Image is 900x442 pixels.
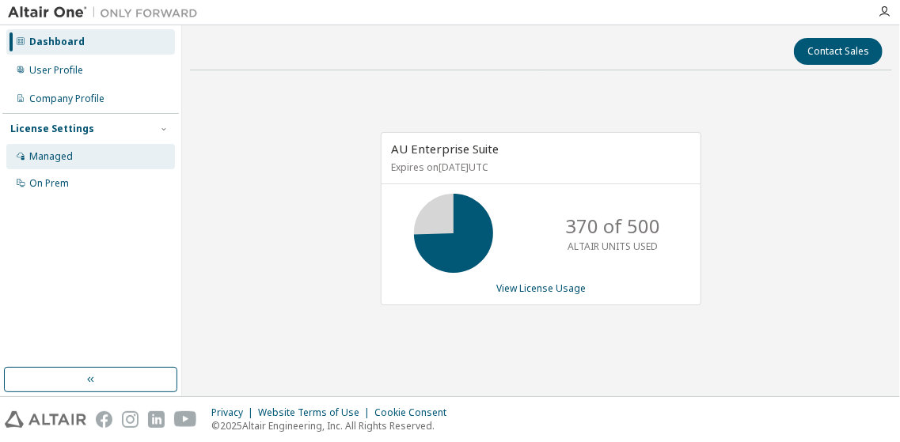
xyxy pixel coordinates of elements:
div: Privacy [211,406,258,419]
img: instagram.svg [122,411,139,428]
div: On Prem [29,177,69,190]
div: Company Profile [29,93,104,105]
div: Dashboard [29,36,85,48]
p: 370 of 500 [565,213,660,240]
a: View License Usage [496,281,586,295]
div: Website Terms of Use [258,406,374,419]
div: User Profile [29,64,83,77]
img: altair_logo.svg [5,411,86,428]
img: facebook.svg [96,411,112,428]
img: youtube.svg [174,411,197,428]
div: Managed [29,150,73,163]
img: linkedin.svg [148,411,165,428]
div: License Settings [10,123,94,135]
p: ALTAIR UNITS USED [568,240,658,253]
button: Contact Sales [794,38,883,65]
span: AU Enterprise Suite [391,141,499,157]
p: Expires on [DATE] UTC [391,161,687,174]
p: © 2025 Altair Engineering, Inc. All Rights Reserved. [211,419,456,433]
div: Cookie Consent [374,406,456,419]
img: Altair One [8,5,206,21]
